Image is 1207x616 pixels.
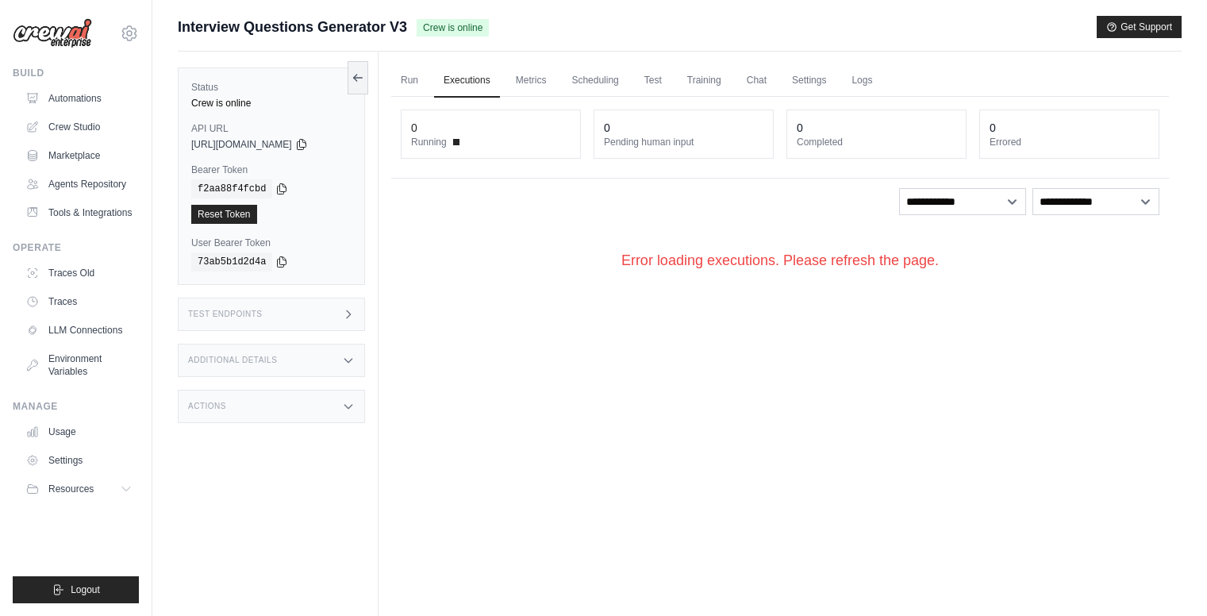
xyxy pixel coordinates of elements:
label: Status [191,81,352,94]
button: Get Support [1097,16,1182,38]
a: Run [391,64,428,98]
h3: Additional Details [188,356,277,365]
dt: Completed [797,136,956,148]
code: f2aa88f4fcbd [191,179,272,198]
div: Operate [13,241,139,254]
div: Build [13,67,139,79]
a: Reset Token [191,205,257,224]
a: Chat [737,64,776,98]
a: Executions [434,64,500,98]
a: Environment Variables [19,346,139,384]
a: Settings [19,448,139,473]
div: 0 [604,120,610,136]
span: Running [411,136,447,148]
a: Usage [19,419,139,445]
a: Logs [842,64,882,98]
div: 0 [797,120,803,136]
h3: Actions [188,402,226,411]
a: Tools & Integrations [19,200,139,225]
span: Crew is online [417,19,489,37]
a: Traces [19,289,139,314]
a: Traces Old [19,260,139,286]
div: Manage [13,400,139,413]
label: User Bearer Token [191,237,352,249]
a: Marketplace [19,143,139,168]
dt: Errored [990,136,1149,148]
span: Resources [48,483,94,495]
span: Interview Questions Generator V3 [178,16,407,38]
span: [URL][DOMAIN_NAME] [191,138,292,151]
a: Agents Repository [19,171,139,197]
a: Crew Studio [19,114,139,140]
div: 0 [990,120,996,136]
div: Error loading executions. Please refresh the page. [391,225,1169,297]
label: Bearer Token [191,164,352,176]
code: 73ab5b1d2d4a [191,252,272,271]
h3: Test Endpoints [188,310,263,319]
a: LLM Connections [19,318,139,343]
a: Scheduling [562,64,628,98]
img: Logo [13,18,92,48]
dt: Pending human input [604,136,763,148]
a: Metrics [506,64,556,98]
div: 0 [411,120,417,136]
a: Training [678,64,731,98]
button: Logout [13,576,139,603]
label: API URL [191,122,352,135]
button: Resources [19,476,139,502]
a: Settings [782,64,836,98]
div: Crew is online [191,97,352,110]
span: Logout [71,583,100,596]
a: Automations [19,86,139,111]
a: Test [635,64,671,98]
